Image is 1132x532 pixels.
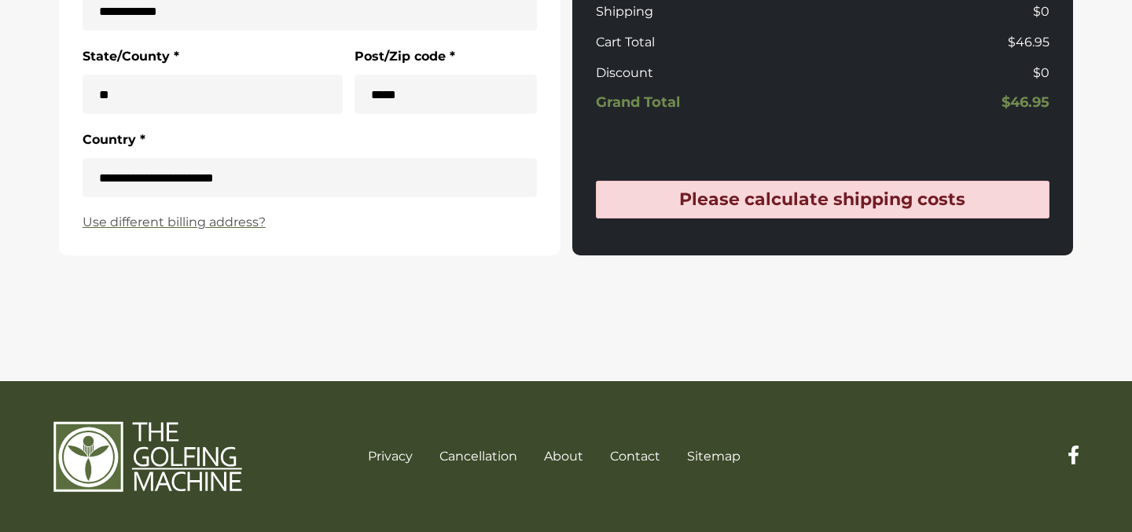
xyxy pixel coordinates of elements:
a: About [544,449,583,464]
h5: Grand Total [596,94,817,112]
label: Country * [83,130,145,150]
label: Post/Zip code * [355,46,455,67]
p: Cart Total [596,33,817,52]
a: Contact [610,449,660,464]
p: $0 [829,2,1049,21]
a: Cancellation [439,449,517,464]
a: Sitemap [687,449,741,464]
p: $46.95 [829,33,1049,52]
p: Discount [596,64,817,83]
a: Use different billing address? [83,213,537,232]
a: Privacy [368,449,413,464]
label: State/County * [83,46,179,67]
p: Shipping [596,2,817,21]
img: The Golfing Machine [53,420,242,493]
h5: $46.95 [829,94,1049,112]
p: $0 [829,64,1049,83]
h4: Please calculate shipping costs [605,189,1042,210]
